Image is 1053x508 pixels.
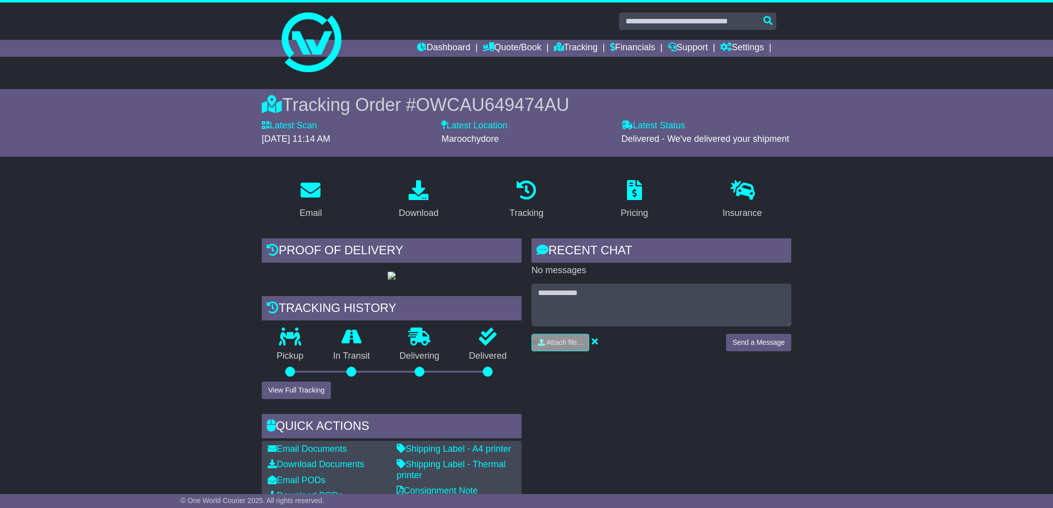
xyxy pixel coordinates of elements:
[268,459,364,469] a: Download Documents
[397,486,478,496] a: Consignment Note
[503,177,550,223] a: Tracking
[268,444,347,454] a: Email Documents
[262,120,317,131] label: Latest Scan
[454,351,522,362] p: Delivered
[417,40,470,57] a: Dashboard
[668,40,708,57] a: Support
[388,272,396,280] img: GetPodImage
[720,40,764,57] a: Settings
[262,134,330,144] span: [DATE] 11:14 AM
[531,265,791,276] p: No messages
[318,351,385,362] p: In Transit
[293,177,328,223] a: Email
[723,206,762,220] div: Insurance
[268,491,343,501] a: Download PODs
[262,414,522,441] div: Quick Actions
[726,334,791,351] button: Send a Message
[268,475,325,485] a: Email PODs
[621,206,648,220] div: Pricing
[622,120,685,131] label: Latest Status
[397,444,511,454] a: Shipping Label - A4 printer
[262,296,522,323] div: Tracking history
[531,238,791,265] div: RECENT CHAT
[262,382,331,399] button: View Full Tracking
[610,40,655,57] a: Financials
[622,134,789,144] span: Delivered - We've delivered your shipment
[510,206,543,220] div: Tracking
[385,351,454,362] p: Delivering
[614,177,654,223] a: Pricing
[397,459,506,480] a: Shipping Label - Thermal printer
[554,40,598,57] a: Tracking
[416,95,569,115] span: OWCAU649474AU
[181,497,324,505] span: © One World Courier 2025. All rights reserved.
[399,206,438,220] div: Download
[262,238,522,265] div: Proof of Delivery
[392,177,445,223] a: Download
[483,40,541,57] a: Quote/Book
[441,120,507,131] label: Latest Location
[300,206,322,220] div: Email
[262,94,791,115] div: Tracking Order #
[262,351,318,362] p: Pickup
[716,177,768,223] a: Insurance
[441,134,499,144] span: Maroochydore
